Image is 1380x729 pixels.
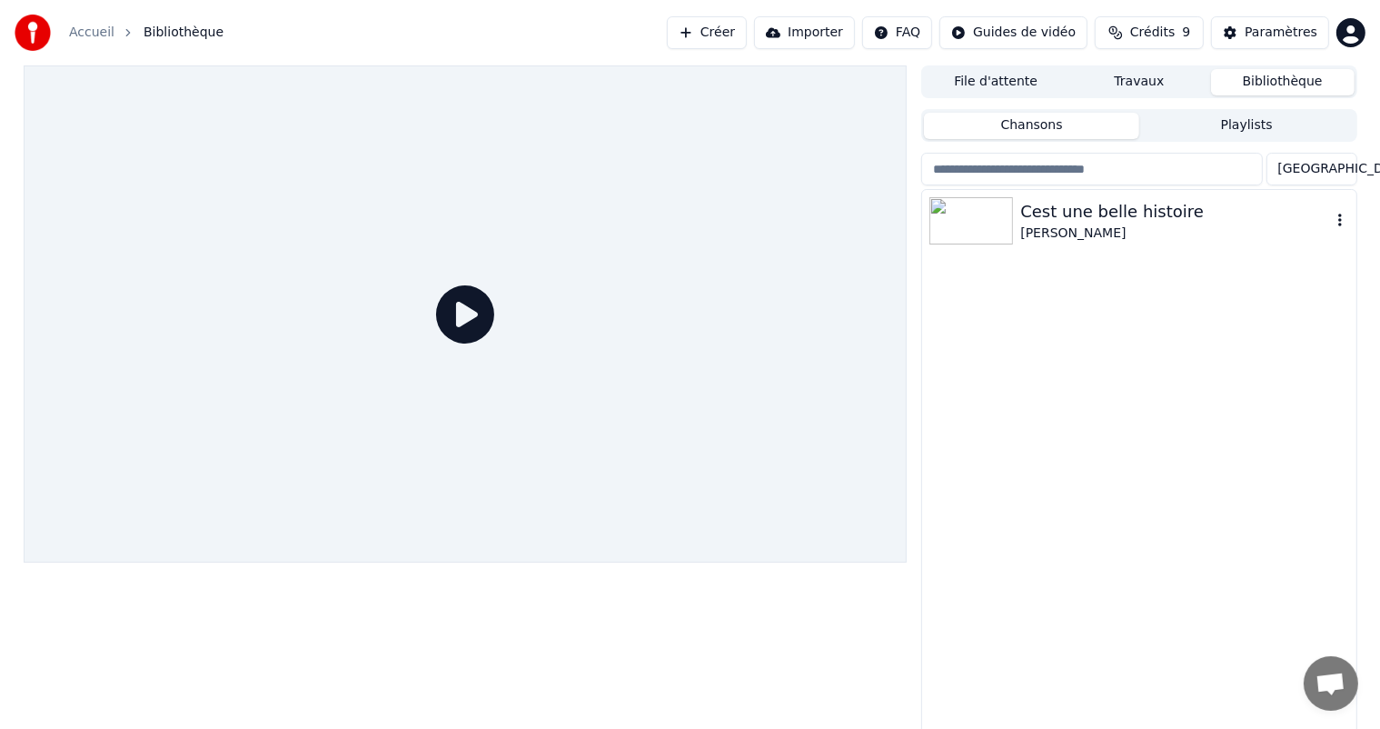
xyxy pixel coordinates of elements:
button: Travaux [1067,69,1211,95]
button: Créer [667,16,747,49]
div: Paramètres [1245,24,1317,42]
a: Ouvrir le chat [1304,656,1358,711]
button: Bibliothèque [1211,69,1355,95]
button: File d'attente [924,69,1067,95]
span: 9 [1182,24,1190,42]
button: Chansons [924,113,1139,139]
button: Playlists [1139,113,1355,139]
img: youka [15,15,51,51]
div: Cest une belle histoire [1020,199,1330,225]
button: FAQ [862,16,932,49]
span: Crédits [1130,24,1175,42]
button: Guides de vidéo [939,16,1087,49]
span: Bibliothèque [144,24,223,42]
a: Accueil [69,24,114,42]
button: Crédits9 [1095,16,1204,49]
div: [PERSON_NAME] [1020,225,1330,243]
button: Paramètres [1211,16,1329,49]
button: Importer [754,16,855,49]
nav: breadcrumb [69,24,223,42]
